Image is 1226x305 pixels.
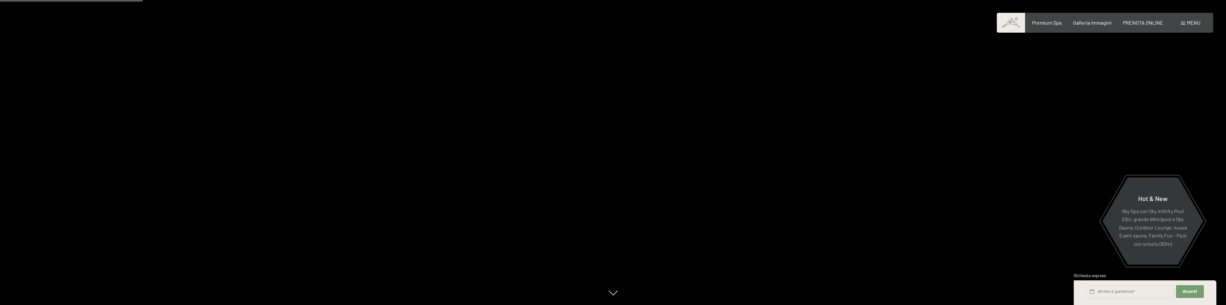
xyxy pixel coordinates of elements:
[1118,207,1188,248] p: Sky Spa con Sky infinity Pool 23m, grande Whirlpool e Sky Sauna, Outdoor Lounge, nuova Event saun...
[1187,20,1200,26] span: Menu
[1183,289,1197,294] span: Avanti
[1032,20,1062,26] a: Premium Spa
[1074,273,1106,278] span: Richiesta express
[1138,194,1168,202] span: Hot & New
[1102,177,1204,265] a: Hot & New Sky Spa con Sky infinity Pool 23m, grande Whirlpool e Sky Sauna, Outdoor Lounge, nuova ...
[1073,20,1112,26] a: Galleria immagini
[1176,285,1204,298] button: Avanti
[1123,20,1163,26] a: PRENOTA ONLINE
